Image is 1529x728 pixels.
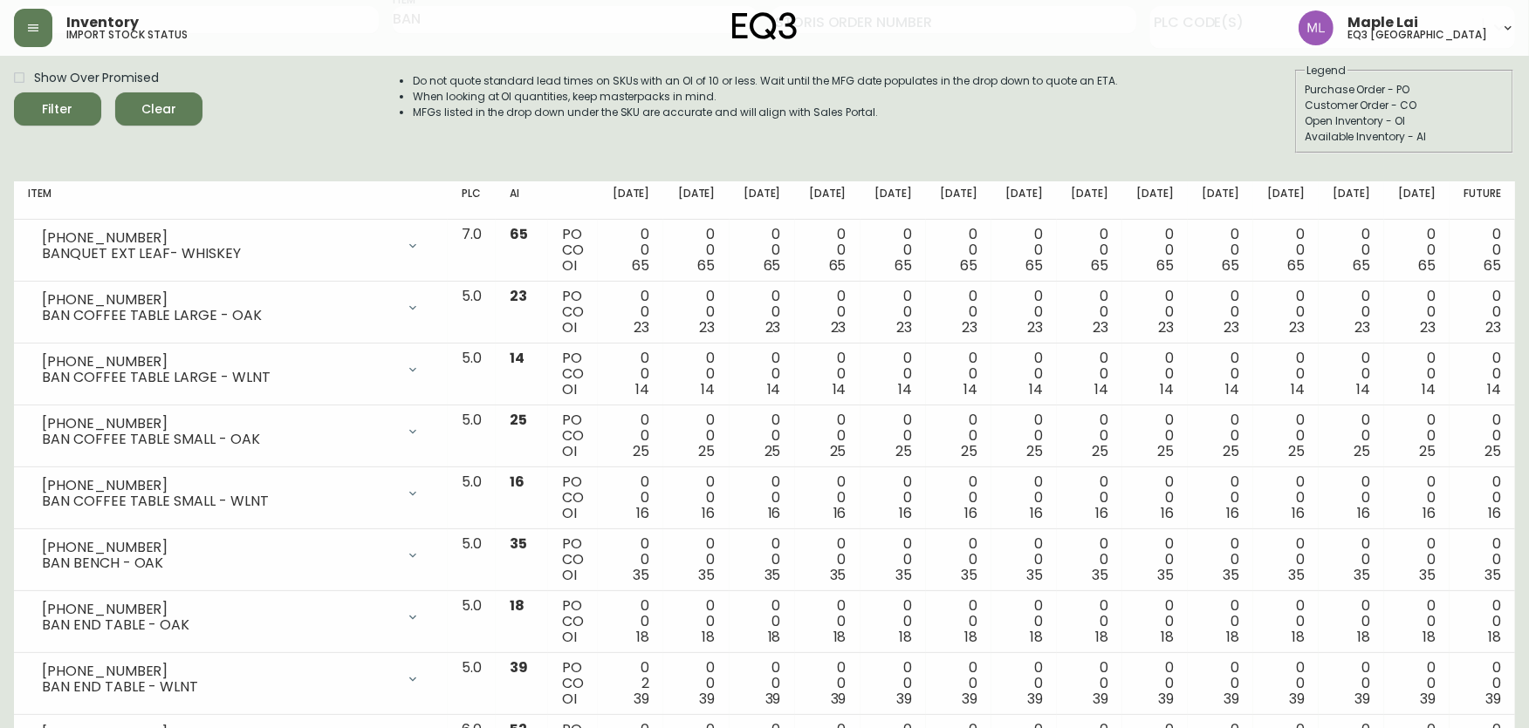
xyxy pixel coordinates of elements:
div: [PHONE_NUMBER] [42,416,395,432]
span: 65 [1091,255,1108,276]
div: 0 0 [809,536,847,583]
span: 16 [1357,503,1370,523]
div: 0 0 [1267,289,1305,336]
th: AI [496,181,548,220]
span: 18 [833,627,847,647]
div: 0 0 [1071,412,1108,459]
div: 0 0 [1136,536,1174,583]
div: 0 0 [1464,227,1501,274]
th: [DATE] [991,181,1057,220]
td: 5.0 [448,591,496,653]
div: 0 0 [809,474,847,521]
span: 18 [1030,627,1043,647]
span: 23 [962,317,977,337]
span: 18 [703,627,716,647]
span: 14 [1160,379,1174,399]
th: Item [14,181,448,220]
div: 0 0 [874,227,912,274]
span: 35 [1026,565,1043,585]
span: Inventory [66,16,139,30]
div: 0 0 [1464,536,1501,583]
h5: eq3 [GEOGRAPHIC_DATA] [1347,30,1487,40]
span: 65 [1025,255,1043,276]
div: 0 0 [1136,660,1174,707]
span: 14 [898,379,912,399]
div: 0 0 [1136,474,1174,521]
div: 0 0 [1333,598,1370,645]
span: 14 [833,379,847,399]
div: [PHONE_NUMBER]BAN BENCH - OAK [28,536,434,575]
span: 35 [830,565,847,585]
span: 16 [768,503,781,523]
th: [DATE] [663,181,729,220]
span: 23 [896,317,912,337]
div: PO CO [562,350,584,398]
span: 65 [1418,255,1436,276]
span: 18 [964,627,977,647]
span: 25 [764,441,781,461]
div: Open Inventory - OI [1305,113,1504,129]
div: 0 0 [1136,227,1174,274]
div: 0 2 [612,660,649,707]
span: 65 [1353,255,1370,276]
div: 0 0 [940,474,977,521]
span: 18 [1161,627,1174,647]
span: 25 [1157,441,1174,461]
div: 0 0 [940,350,977,398]
div: PO CO [562,474,584,521]
div: 0 0 [1398,412,1436,459]
div: 0 0 [874,660,912,707]
span: 18 [768,627,781,647]
div: 0 0 [1398,227,1436,274]
div: 0 0 [612,474,649,521]
td: 5.0 [448,529,496,591]
div: BAN COFFEE TABLE LARGE - WLNT [42,370,395,385]
span: 35 [1092,565,1108,585]
div: 0 0 [1267,350,1305,398]
div: 0 0 [1005,474,1043,521]
span: OI [562,255,577,276]
div: 0 0 [1071,289,1108,336]
div: 0 0 [1005,536,1043,583]
img: logo [732,12,797,40]
div: 0 0 [1071,598,1108,645]
span: 14 [963,379,977,399]
div: 0 0 [1202,660,1239,707]
div: 0 0 [677,474,715,521]
div: 0 0 [1333,536,1370,583]
span: 18 [1095,627,1108,647]
span: 35 [1419,565,1436,585]
span: OI [562,627,577,647]
div: Customer Order - CO [1305,98,1504,113]
span: 25 [1419,441,1436,461]
div: PO CO [562,227,584,274]
div: 0 0 [744,474,781,521]
div: BAN BENCH - OAK [42,555,395,571]
div: 0 0 [744,536,781,583]
span: 35 [1157,565,1174,585]
span: 25 [1092,441,1108,461]
th: [DATE] [730,181,795,220]
div: 0 0 [744,289,781,336]
span: 39 [510,657,528,677]
div: 0 0 [612,227,649,274]
th: [DATE] [1384,181,1450,220]
div: 0 0 [1202,474,1239,521]
span: 14 [1291,379,1305,399]
div: 0 0 [874,412,912,459]
div: 0 0 [612,598,649,645]
th: [DATE] [926,181,991,220]
div: PO CO [562,412,584,459]
div: 0 0 [1071,350,1108,398]
li: Do not quote standard lead times on SKUs with an OI of 10 or less. Wait until the MFG date popula... [413,73,1118,89]
div: 0 0 [1398,474,1436,521]
div: 0 0 [1071,536,1108,583]
div: [PHONE_NUMBER] [42,540,395,555]
div: 0 0 [1005,289,1043,336]
div: 0 0 [1267,536,1305,583]
div: BAN COFFEE TABLE SMALL - WLNT [42,493,395,509]
div: [PHONE_NUMBER]BAN END TABLE - OAK [28,598,434,636]
div: 0 0 [1333,660,1370,707]
th: [DATE] [1253,181,1319,220]
span: 18 [637,627,650,647]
